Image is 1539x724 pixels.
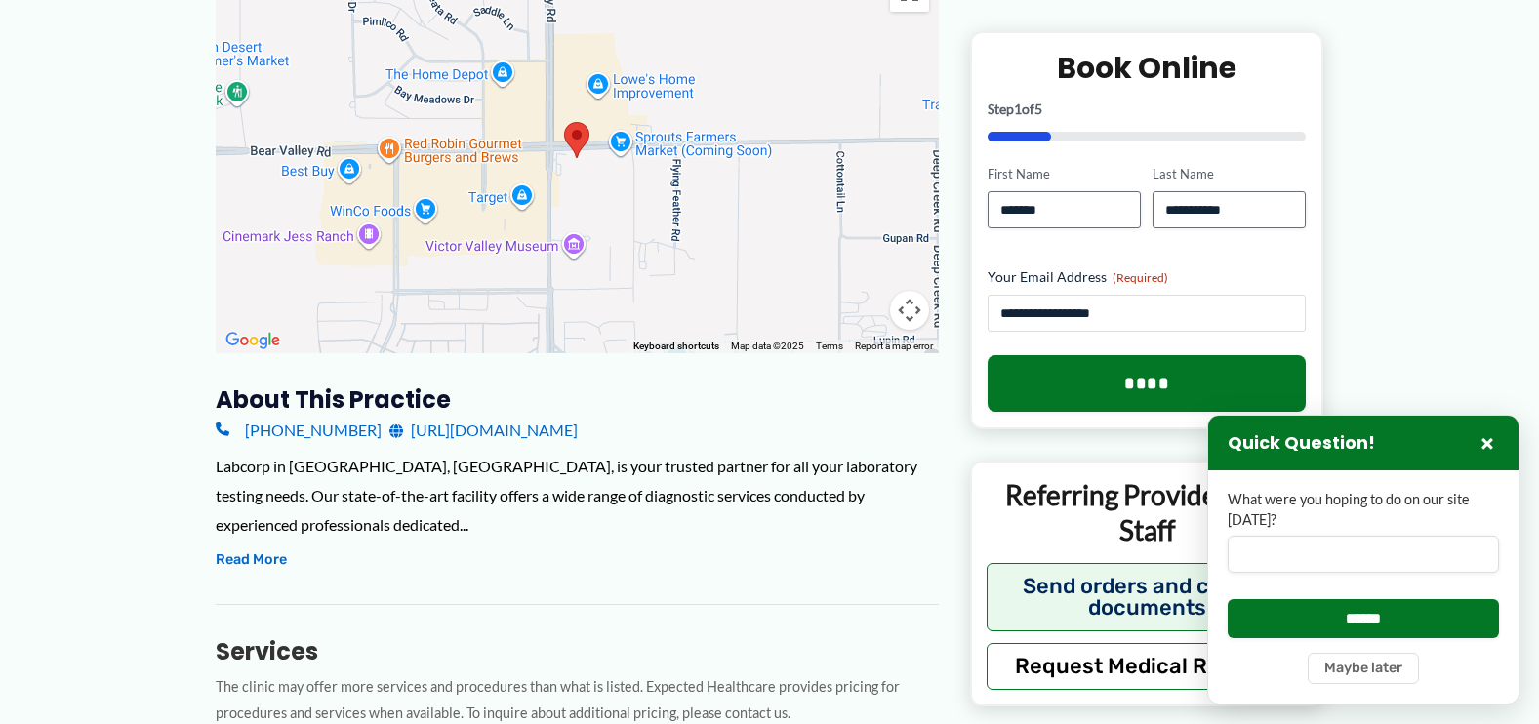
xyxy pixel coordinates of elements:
label: Your Email Address [988,267,1307,287]
span: 5 [1034,101,1042,117]
h2: Book Online [988,49,1307,87]
button: Send orders and clinical documents [987,562,1308,630]
button: Close [1476,431,1499,455]
h3: Services [216,636,939,666]
a: Report a map error [855,341,933,351]
div: Labcorp in [GEOGRAPHIC_DATA], [GEOGRAPHIC_DATA], is your trusted partner for all your laboratory ... [216,452,939,539]
button: Keyboard shortcuts [633,340,719,353]
label: What were you hoping to do on our site [DATE]? [1228,490,1499,530]
h3: Quick Question! [1228,432,1375,455]
span: 1 [1014,101,1022,117]
img: Google [221,328,285,353]
p: Step of [988,102,1307,116]
button: Maybe later [1308,653,1419,684]
label: Last Name [1153,165,1306,183]
span: Map data ©2025 [731,341,804,351]
button: Request Medical Records [987,642,1308,689]
button: Read More [216,548,287,572]
h3: About this practice [216,384,939,415]
a: Open this area in Google Maps (opens a new window) [221,328,285,353]
a: [URL][DOMAIN_NAME] [389,416,578,445]
button: Map camera controls [890,291,929,330]
a: [PHONE_NUMBER] [216,416,382,445]
a: Terms (opens in new tab) [816,341,843,351]
span: (Required) [1113,270,1168,285]
label: First Name [988,165,1141,183]
p: Referring Providers and Staff [987,477,1308,548]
